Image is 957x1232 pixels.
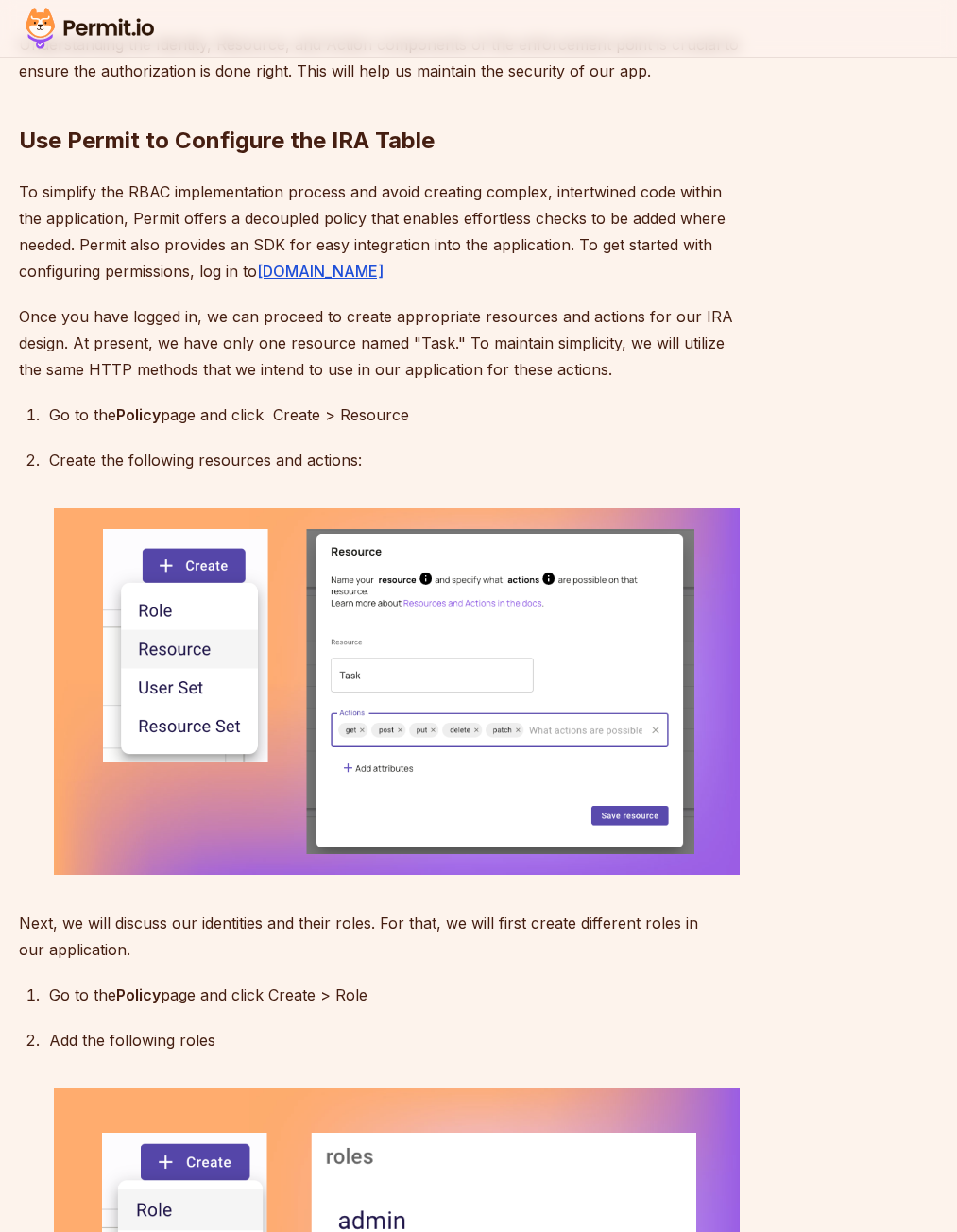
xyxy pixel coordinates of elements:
[49,1027,744,1053] p: Add the following roles
[49,982,744,1008] p: Go to the page and click Create > Role
[116,405,161,424] strong: Policy
[19,4,161,53] img: Permit logo
[49,402,744,428] p: Go to the page and click Create > Resource
[116,985,161,1004] strong: Policy
[257,262,384,281] a: [DOMAIN_NAME]
[49,447,744,473] p: Create the following resources and actions:
[19,910,744,963] p: Next, we will discuss our identities and their roles. For that, we will first create different ro...
[19,50,744,156] h2: Use Permit to Configure the IRA Table
[19,179,744,284] p: To simplify the RBAC implementation process and avoid creating complex, intertwined code within t...
[49,504,744,880] img: Frame 68089.png
[19,303,744,383] p: Once you have logged in, we can proceed to create appropriate resources and actions for our IRA d...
